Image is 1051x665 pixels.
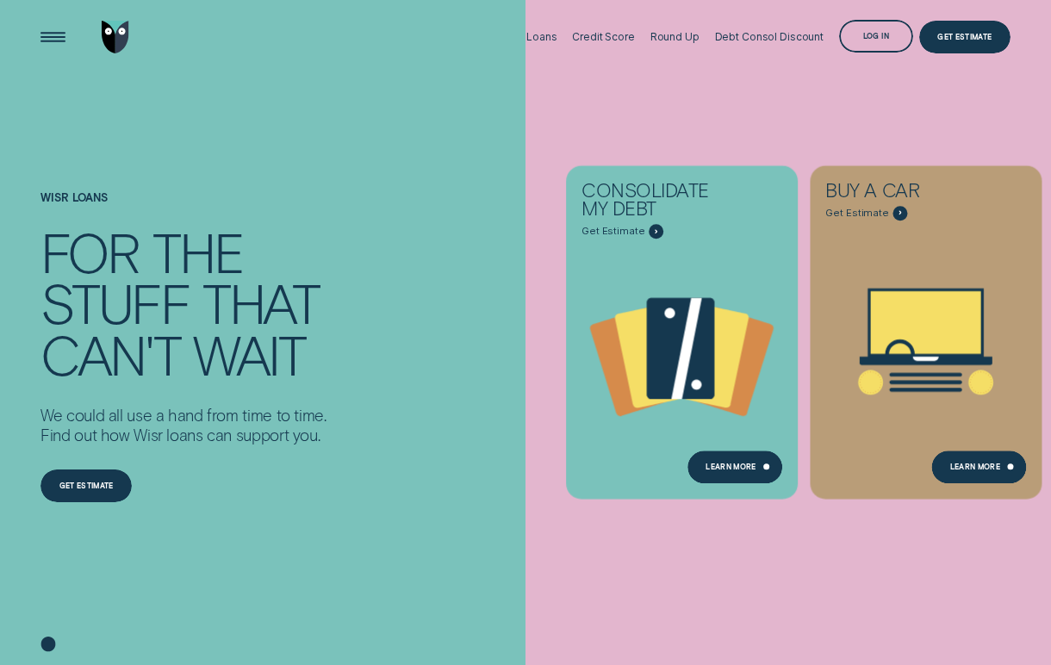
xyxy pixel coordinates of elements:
[193,328,305,380] div: wait
[40,405,326,444] p: We could all use a hand from time to time. Find out how Wisr loans can support you.
[40,226,139,277] div: For
[810,166,1042,490] a: Buy a car - Learn more
[839,20,913,53] button: Log in
[40,226,326,380] h4: For the stuff that can't wait
[687,451,782,484] a: Learn more
[566,166,798,490] a: Consolidate my debt - Learn more
[931,451,1026,484] a: Learn More
[581,182,730,225] div: Consolidate my debt
[36,21,70,54] button: Open Menu
[40,469,132,503] a: Get estimate
[919,21,1011,54] a: Get Estimate
[572,30,635,43] div: Credit Score
[102,21,129,54] img: Wisr
[526,30,557,43] div: Loans
[650,30,700,43] div: Round Up
[40,277,190,328] div: stuff
[202,277,319,328] div: that
[825,182,973,206] div: Buy a car
[40,191,326,225] h1: Wisr loans
[825,207,889,219] span: Get Estimate
[152,226,243,277] div: the
[715,30,824,43] div: Debt Consol Discount
[40,328,180,380] div: can't
[581,226,645,238] span: Get Estimate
